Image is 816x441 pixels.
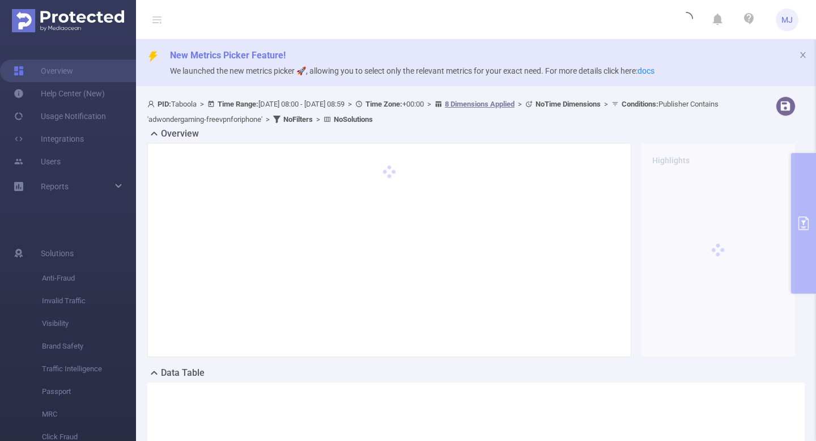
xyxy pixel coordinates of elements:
[170,66,654,75] span: We launched the new metrics picker 🚀, allowing you to select only the relevant metrics for your e...
[14,82,105,105] a: Help Center (New)
[147,51,159,62] i: icon: thunderbolt
[12,9,124,32] img: Protected Media
[197,100,207,108] span: >
[42,335,136,358] span: Brand Safety
[445,100,515,108] u: 8 Dimensions Applied
[637,66,654,75] a: docs
[42,358,136,380] span: Traffic Intelligence
[147,100,719,124] span: Taboola [DATE] 08:00 - [DATE] 08:59 +00:00
[781,9,793,31] span: MJ
[218,100,258,108] b: Time Range:
[601,100,611,108] span: >
[283,115,313,124] b: No Filters
[424,100,435,108] span: >
[535,100,601,108] b: No Time Dimensions
[679,12,693,28] i: icon: loading
[161,366,205,380] h2: Data Table
[161,127,199,141] h2: Overview
[158,100,171,108] b: PID:
[14,105,106,128] a: Usage Notification
[170,50,286,61] span: New Metrics Picker Feature!
[365,100,402,108] b: Time Zone:
[334,115,373,124] b: No Solutions
[622,100,658,108] b: Conditions :
[42,380,136,403] span: Passport
[147,100,158,108] i: icon: user
[42,267,136,290] span: Anti-Fraud
[345,100,355,108] span: >
[41,175,69,198] a: Reports
[515,100,525,108] span: >
[41,242,74,265] span: Solutions
[14,150,61,173] a: Users
[14,128,84,150] a: Integrations
[799,49,807,61] button: icon: close
[262,115,273,124] span: >
[313,115,324,124] span: >
[14,60,73,82] a: Overview
[799,51,807,59] i: icon: close
[42,403,136,426] span: MRC
[42,312,136,335] span: Visibility
[41,182,69,191] span: Reports
[42,290,136,312] span: Invalid Traffic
